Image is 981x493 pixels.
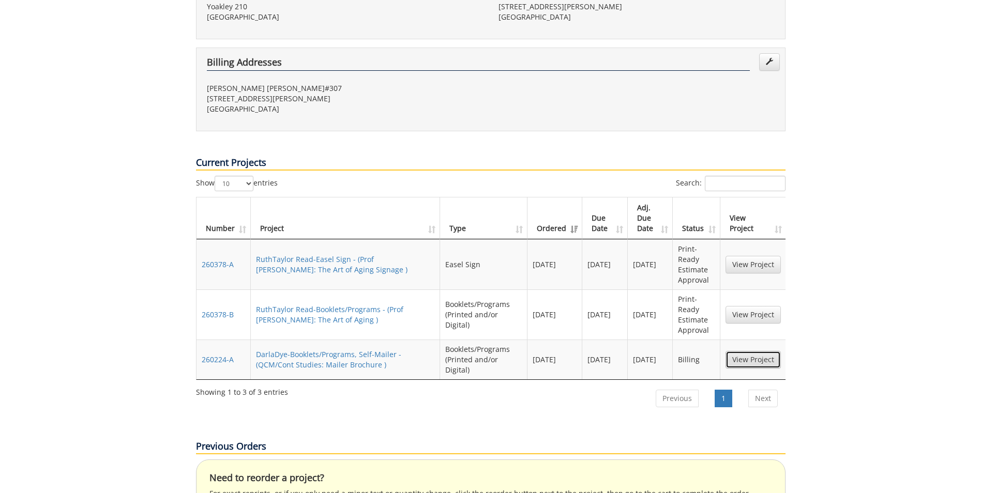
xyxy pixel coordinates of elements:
a: 1 [715,390,732,407]
td: [DATE] [628,289,673,340]
a: Next [748,390,778,407]
td: [DATE] [527,239,582,289]
td: Booklets/Programs (Printed and/or Digital) [440,289,527,340]
td: [DATE] [527,289,582,340]
td: [DATE] [582,289,628,340]
p: [PERSON_NAME] [PERSON_NAME]#307 [207,83,483,94]
td: [DATE] [582,340,628,379]
a: Edit Addresses [759,53,780,71]
a: RuthTaylor Read-Booklets/Programs - (Prof [PERSON_NAME]: The Art of Aging ) [256,304,403,325]
a: 260378-A [202,259,234,269]
th: Adj. Due Date: activate to sort column ascending [628,197,673,239]
h4: Billing Addresses [207,57,750,71]
p: [STREET_ADDRESS][PERSON_NAME] [207,94,483,104]
a: 260224-A [202,355,234,364]
th: Project: activate to sort column ascending [251,197,441,239]
p: [GEOGRAPHIC_DATA] [499,12,775,22]
p: Current Projects [196,156,786,171]
p: Yoakley 210 [207,2,483,12]
td: Print-Ready Estimate Approval [673,239,720,289]
td: Print-Ready Estimate Approval [673,289,720,340]
td: Billing [673,340,720,379]
a: View Project [726,351,781,368]
div: Showing 1 to 3 of 3 entries [196,383,288,397]
h4: Need to reorder a project? [209,473,772,483]
a: Previous [656,390,699,407]
th: Type: activate to sort column ascending [440,197,527,239]
td: [DATE] [628,340,673,379]
a: 260378-B [202,310,234,319]
p: [GEOGRAPHIC_DATA] [207,104,483,114]
label: Show entries [196,176,278,191]
a: DarlaDye-Booklets/Programs, Self-Mailer - (QCM/Cont Studies: Mailer Brochure ) [256,349,401,369]
p: [GEOGRAPHIC_DATA] [207,12,483,22]
a: RuthTaylor Read-Easel Sign - (Prof [PERSON_NAME]: The Art of Aging Signage ) [256,254,408,274]
th: Number: activate to sort column ascending [197,197,251,239]
th: View Project: activate to sort column ascending [720,197,786,239]
td: Easel Sign [440,239,527,289]
input: Search: [705,176,786,191]
select: Showentries [215,176,253,191]
td: [DATE] [582,239,628,289]
th: Status: activate to sort column ascending [673,197,720,239]
label: Search: [676,176,786,191]
td: [DATE] [527,340,582,379]
td: Booklets/Programs (Printed and/or Digital) [440,340,527,379]
a: View Project [726,306,781,323]
td: [DATE] [628,239,673,289]
th: Due Date: activate to sort column ascending [582,197,628,239]
p: [STREET_ADDRESS][PERSON_NAME] [499,2,775,12]
p: Previous Orders [196,440,786,454]
a: View Project [726,256,781,273]
th: Ordered: activate to sort column ascending [527,197,582,239]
